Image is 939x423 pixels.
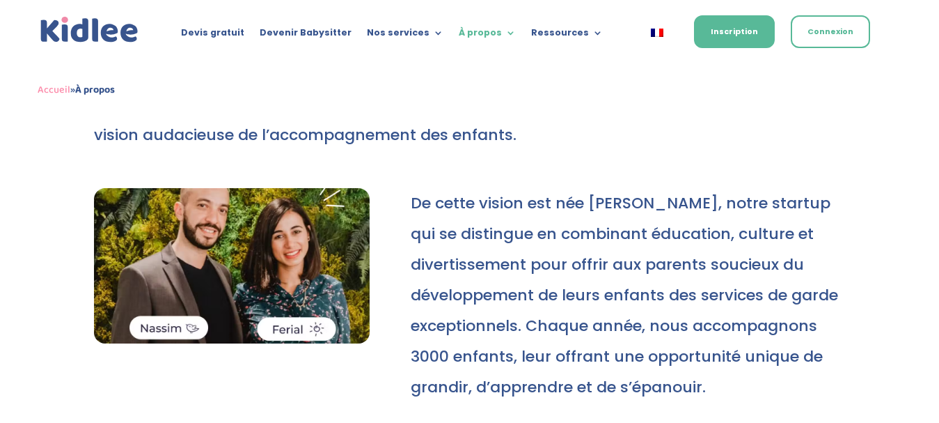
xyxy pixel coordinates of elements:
a: Devenir Babysitter [260,28,352,43]
a: Inscription [694,15,775,48]
a: Kidlee Logo [38,14,141,46]
strong: À propos [75,82,115,98]
img: logo_kidlee_bleu [38,14,141,46]
a: Accueil [38,82,70,98]
span: » [38,82,115,98]
img: kidlee : Ferial & Nassim [94,188,370,344]
a: Connexion [791,15,870,48]
a: Nos services [367,28,443,43]
a: Ressources [531,28,603,43]
a: À propos [459,28,516,43]
picture: kidlee : Ferial & Nassim [94,331,370,348]
p: De cette vision est née [PERSON_NAME], notre startup qui se distingue en combinant éducation, cul... [411,188,845,403]
a: Devis gratuit [181,28,244,43]
img: Français [651,29,663,37]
